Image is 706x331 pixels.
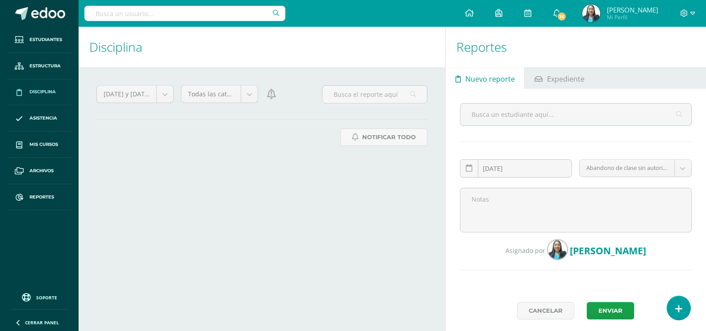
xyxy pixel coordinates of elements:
[36,294,57,301] span: Soporte
[580,160,691,177] a: Abandono de clase sin autorización
[104,86,150,103] span: [DATE] y [DATE]
[29,141,58,148] span: Mis cursos
[97,86,173,103] a: [DATE] y [DATE]
[7,184,71,211] a: Reportes
[340,128,427,146] a: Notificar Todo
[7,105,71,132] a: Asistencia
[362,129,416,145] span: Notificar Todo
[547,240,568,260] img: dc7d38de1d5b52360c8bb618cee5abea.png
[456,27,695,67] h1: Reportes
[582,4,600,22] img: dc7d38de1d5b52360c8bb618cee5abea.png
[446,67,524,89] a: Nuevo reporte
[607,5,658,14] span: [PERSON_NAME]
[505,246,545,255] span: Asignado por
[29,194,54,201] span: Reportes
[570,244,646,257] span: [PERSON_NAME]
[586,160,668,177] span: Abandono de clase sin autorización
[29,115,57,122] span: Asistencia
[7,132,71,158] a: Mis cursos
[517,302,574,319] a: Cancelar
[84,6,285,21] input: Busca un usuario...
[557,12,567,21] span: 16
[607,13,658,21] span: Mi Perfil
[465,68,515,90] span: Nuevo reporte
[460,103,691,125] input: Busca un estudiante aquí...
[460,160,572,177] input: Fecha de ocurrencia
[25,319,59,326] span: Cerrar panel
[7,27,71,53] a: Estudiantes
[11,291,68,303] a: Soporte
[587,302,634,319] button: Enviar
[525,67,594,89] a: Expediente
[322,86,427,103] input: Busca el reporte aquí
[188,86,234,103] span: Todas las categorías
[29,88,56,95] span: Disciplina
[7,79,71,106] a: Disciplina
[7,158,71,184] a: Archivos
[547,68,585,90] span: Expediente
[89,27,434,67] h1: Disciplina
[29,62,61,70] span: Estructura
[29,36,62,43] span: Estudiantes
[29,167,54,174] span: Archivos
[181,86,258,103] a: Todas las categorías
[7,53,71,79] a: Estructura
